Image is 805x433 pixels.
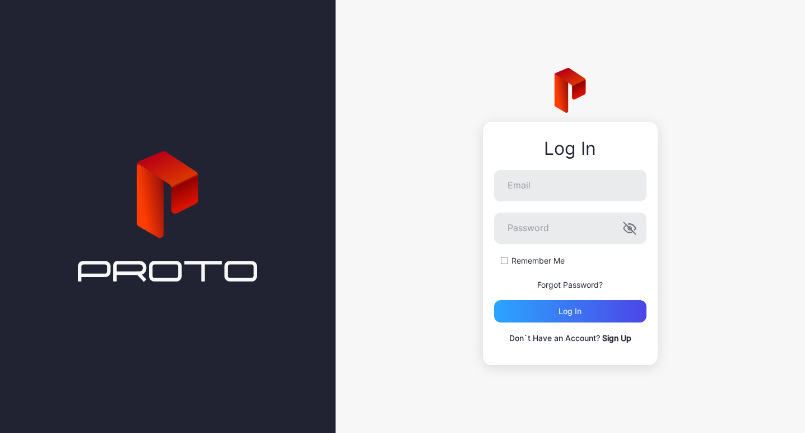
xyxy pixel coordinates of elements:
button: Log in [494,300,646,323]
label: Remember Me [511,255,565,266]
a: Sign Up [602,333,631,343]
p: Don`t Have an Account? [494,331,646,345]
a: Forgot Password? [537,280,603,289]
input: Password [494,213,646,244]
button: Password [623,222,636,235]
input: Email [494,170,646,201]
div: Log In [494,139,646,159]
div: Log in [559,307,581,316]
